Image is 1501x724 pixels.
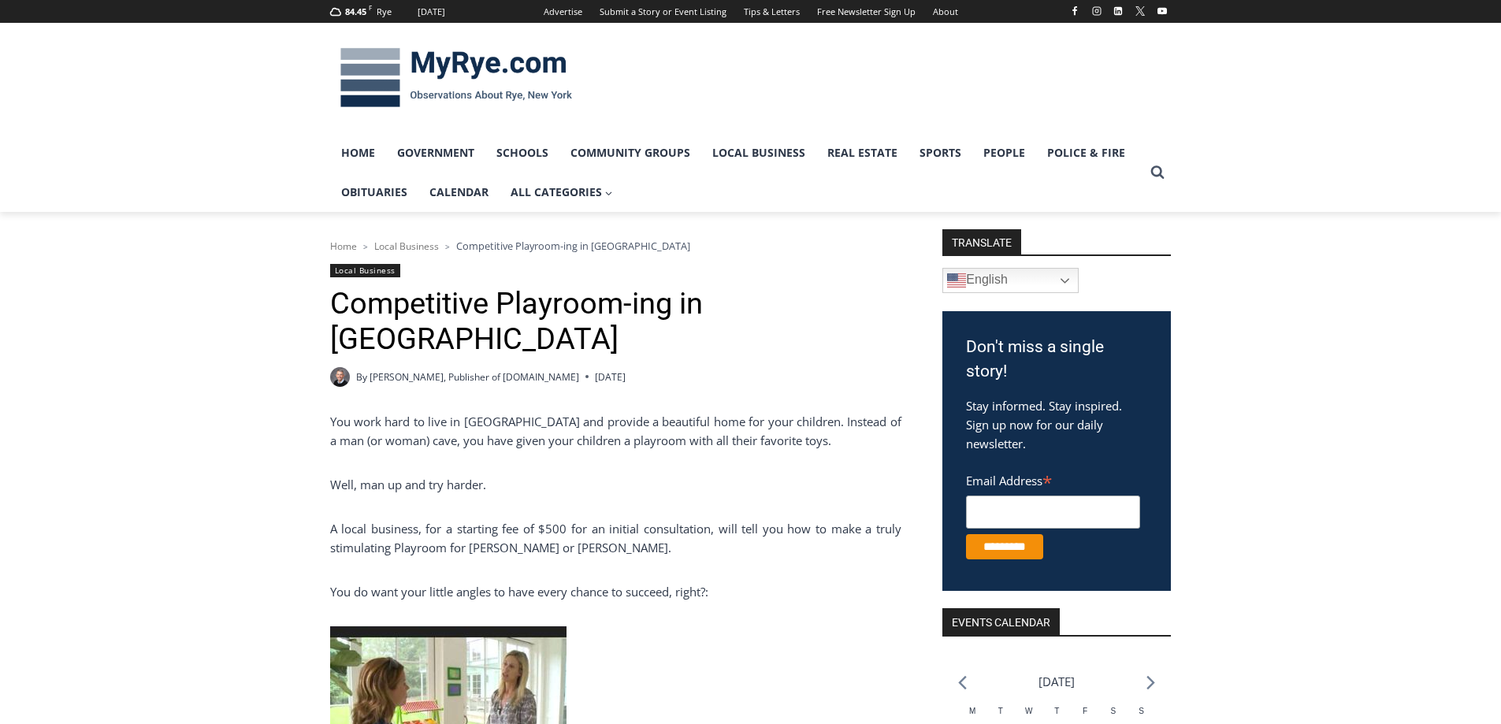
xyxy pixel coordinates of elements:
h1: Competitive Playroom-ing in [GEOGRAPHIC_DATA] [330,286,901,358]
span: F [369,3,372,12]
a: YouTube [1153,2,1172,20]
span: Competitive Playroom-ing in [GEOGRAPHIC_DATA] [456,239,690,253]
a: Local Business [330,264,400,277]
div: Rye [377,5,392,19]
a: Local Business [701,133,816,173]
a: Community Groups [559,133,701,173]
span: 84.45 [345,6,366,17]
span: > [445,241,450,252]
a: Facebook [1065,2,1084,20]
label: Email Address [966,465,1140,493]
li: [DATE] [1038,671,1075,692]
span: F [1083,707,1087,715]
p: Well, man up and try harder. [330,475,901,494]
span: S [1139,707,1144,715]
button: View Search Form [1143,158,1172,187]
nav: Breadcrumbs [330,238,901,254]
nav: Primary Navigation [330,133,1143,213]
p: A local business, for a starting fee of $500 for an initial consultation, will tell you how to ma... [330,519,901,557]
a: Calendar [418,173,500,212]
span: T [1054,707,1059,715]
a: Government [386,133,485,173]
a: Schools [485,133,559,173]
p: You do want your little angles to have every chance to succeed, right?: [330,582,901,601]
span: M [969,707,975,715]
img: en [947,271,966,290]
a: Obituaries [330,173,418,212]
span: All Categories [511,184,613,201]
time: [DATE] [595,369,626,384]
span: S [1110,707,1116,715]
img: MyRye.com [330,37,582,119]
a: English [942,268,1079,293]
a: Linkedin [1109,2,1128,20]
a: All Categories [500,173,624,212]
a: Home [330,239,357,253]
a: Sports [908,133,972,173]
a: Author image [330,367,350,387]
a: X [1131,2,1150,20]
strong: TRANSLATE [942,229,1021,254]
a: [PERSON_NAME], Publisher of [DOMAIN_NAME] [370,370,579,384]
span: T [998,707,1003,715]
a: Real Estate [816,133,908,173]
a: People [972,133,1036,173]
a: Previous month [958,675,967,690]
a: Instagram [1087,2,1106,20]
span: By [356,369,367,384]
p: You work hard to live in [GEOGRAPHIC_DATA] and provide a beautiful home for your children. Instea... [330,412,901,450]
p: Stay informed. Stay inspired. Sign up now for our daily newsletter. [966,396,1147,453]
h2: Events Calendar [942,608,1060,635]
div: [DATE] [418,5,445,19]
span: > [363,241,368,252]
a: Next month [1146,675,1155,690]
h3: Don't miss a single story! [966,335,1147,384]
a: Home [330,133,386,173]
a: Local Business [374,239,439,253]
a: Police & Fire [1036,133,1136,173]
span: W [1025,707,1032,715]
